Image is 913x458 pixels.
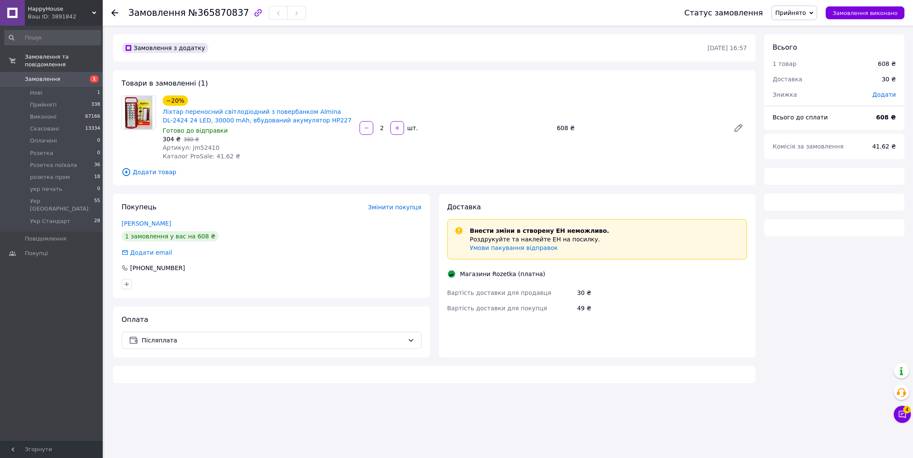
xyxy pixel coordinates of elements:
span: 28 [94,217,100,225]
span: Комісія за замовлення [773,143,844,150]
span: Покупець [122,203,157,211]
span: 304 ₴ [163,136,181,143]
img: Ліхтар переносний світлодіодний з повербанком Almina DL-2424 24 LED, 30000 mAh, вбудований акумул... [125,96,152,129]
span: Каталог ProSale: 41.62 ₴ [163,153,240,160]
div: 30 ₴ [575,285,749,300]
div: Ваш ID: 3891842 [28,13,103,21]
span: 380 ₴ [184,137,199,143]
span: Укр [GEOGRAPHIC_DATA] [30,197,94,213]
div: Статус замовлення [684,9,763,17]
span: 55 [94,197,100,213]
span: Скасовані [30,125,59,133]
span: розетка пром [30,173,70,181]
span: Розетка [30,149,53,157]
span: Замовлення виконано [833,10,898,16]
span: 36 [94,161,100,169]
span: Знижка [773,91,797,98]
span: Додати товар [122,167,747,177]
span: Артикул: jm52410 [163,144,220,151]
span: Вартість доставки для продавця [447,289,551,296]
span: 0 [97,185,100,193]
span: Всього [773,43,797,51]
span: Всього до сплати [773,114,828,121]
span: Повідомлення [25,235,66,243]
div: Повернутися назад [111,9,118,17]
span: 13334 [85,125,100,133]
div: Додати email [121,248,173,257]
div: 1 замовлення у вас на 608 ₴ [122,231,219,241]
span: Оплата [122,315,148,324]
span: Прийняті [30,101,57,109]
a: Редагувати [730,119,747,137]
span: Готово до відправки [163,127,228,134]
span: Замовлення [25,75,60,83]
span: HappyHouse [28,5,92,13]
span: Замовлення [128,8,186,18]
div: 608 ₴ [878,59,896,68]
span: Внести зміни в створену ЕН неможливо. [470,227,610,234]
span: 67166 [85,113,100,121]
div: [PHONE_NUMBER] [129,264,186,272]
span: 1 товар [773,60,797,67]
div: Замовлення з додатку [122,43,208,53]
div: 608 ₴ [553,122,726,134]
span: Змінити покупця [368,204,422,211]
span: Вартість доставки для покупця [447,305,547,312]
span: Оплачені [30,137,57,145]
span: Нові [30,89,42,97]
span: 18 [94,173,100,181]
span: 41.62 ₴ [872,143,896,150]
a: Ліхтар переносний світлодіодний з повербанком Almina DL-2424 24 LED, 30000 mAh, вбудований акумул... [163,108,351,124]
button: Замовлення виконано [826,6,904,19]
span: Виконані [30,113,57,121]
div: Додати email [129,248,173,257]
span: Доставка [773,76,802,83]
div: −20% [163,95,188,106]
span: Замовлення та повідомлення [25,53,103,68]
p: Роздрукуйте та наклейте ЕН на посилку. [470,235,610,244]
span: укр печать [30,185,62,193]
b: 608 ₴ [876,114,896,121]
span: Розетка поїхала [30,161,77,169]
span: Додати [872,91,896,98]
span: 0 [97,149,100,157]
span: №365870837 [188,8,249,18]
span: Товари в замовленні (1) [122,79,208,87]
span: 338 [91,101,100,109]
a: [PERSON_NAME] [122,220,171,227]
time: [DATE] 16:57 [708,45,747,51]
div: 49 ₴ [575,300,749,316]
span: Доставка [447,203,481,211]
div: шт. [405,124,419,132]
a: Умови пакування відправок [470,244,558,251]
button: Чат з покупцем4 [894,406,911,423]
span: Прийнято [775,9,806,16]
span: 1 [90,75,98,83]
span: 4 [903,406,911,413]
span: Укр Стандарт [30,217,70,225]
span: 1 [97,89,100,97]
span: Післяплата [142,336,404,345]
div: Магазини Rozetka (платна) [458,270,547,278]
span: 0 [97,137,100,145]
div: 30 ₴ [877,70,901,89]
span: Покупці [25,250,48,257]
input: Пошук [4,30,101,45]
